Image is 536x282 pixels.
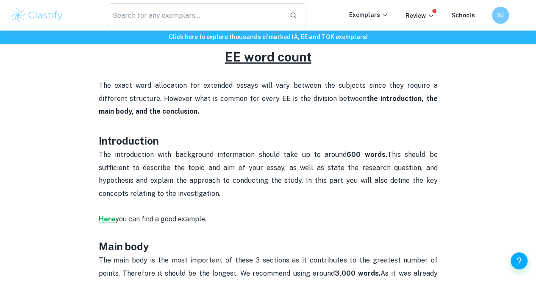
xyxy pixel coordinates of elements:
u: EE word count [225,49,311,64]
button: Help and Feedback [511,252,528,269]
input: Search for any exemplars... [107,3,283,27]
h3: Introduction [99,118,438,148]
h6: SJ [496,11,505,20]
a: Schools [451,12,475,19]
img: Clastify logo [10,7,64,24]
p: The exact word allocation for extended essays will vary between the subjects since they require a... [99,67,438,118]
p: Review [405,11,434,20]
strong: 600 words. [347,151,387,159]
h6: Click here to explore thousands of marked IA, EE and TOK exemplars ! [2,32,534,42]
h3: Main body [99,239,438,254]
p: The introduction with background information should take up to around This should be sufficient t... [99,148,438,239]
a: Here [99,215,115,223]
p: Exemplars [349,10,389,20]
button: SJ [492,7,509,24]
strong: 3,000 words. [335,269,380,277]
